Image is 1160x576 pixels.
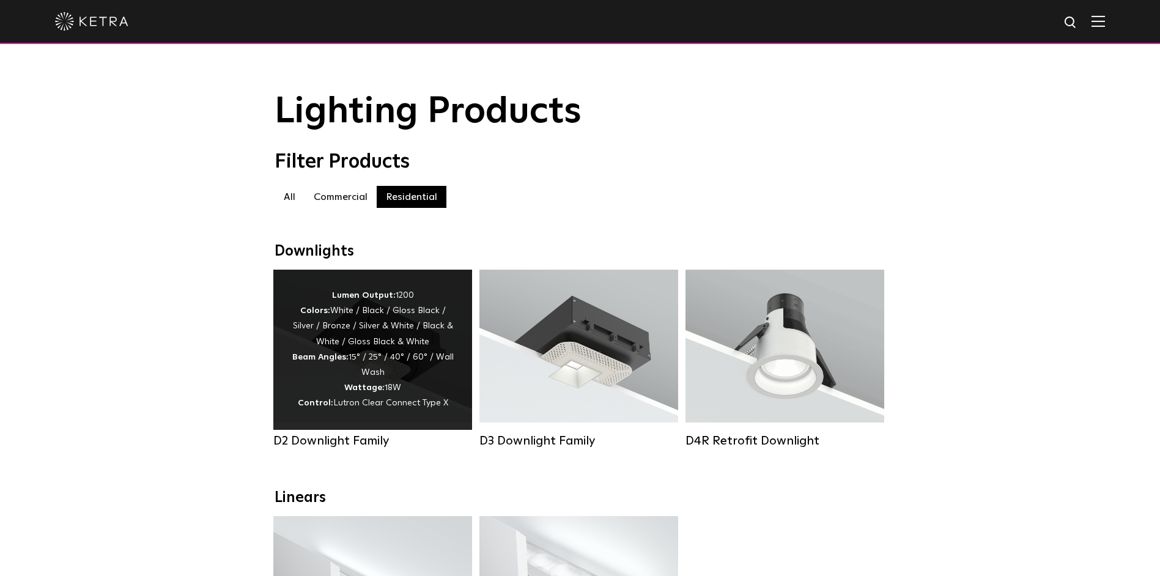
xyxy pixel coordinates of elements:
img: Hamburger%20Nav.svg [1092,15,1105,27]
img: search icon [1063,15,1079,31]
div: Linears [275,489,886,507]
a: D2 Downlight Family Lumen Output:1200Colors:White / Black / Gloss Black / Silver / Bronze / Silve... [273,270,472,448]
div: Filter Products [275,150,886,174]
span: Lutron Clear Connect Type X [333,399,448,407]
a: D3 Downlight Family Lumen Output:700 / 900 / 1100Colors:White / Black / Silver / Bronze / Paintab... [479,270,678,448]
label: Commercial [305,186,377,208]
strong: Colors: [300,306,330,315]
div: D3 Downlight Family [479,434,678,448]
label: All [275,186,305,208]
strong: Beam Angles: [292,353,349,361]
div: 1200 White / Black / Gloss Black / Silver / Bronze / Silver & White / Black & White / Gloss Black... [292,288,454,412]
div: D2 Downlight Family [273,434,472,448]
label: Residential [377,186,446,208]
strong: Lumen Output: [332,291,396,300]
span: Lighting Products [275,94,582,130]
strong: Control: [298,399,333,407]
strong: Wattage: [344,383,385,392]
img: ketra-logo-2019-white [55,12,128,31]
div: D4R Retrofit Downlight [685,434,884,448]
a: D4R Retrofit Downlight Lumen Output:800Colors:White / BlackBeam Angles:15° / 25° / 40° / 60°Watta... [685,270,884,448]
div: Downlights [275,243,886,260]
